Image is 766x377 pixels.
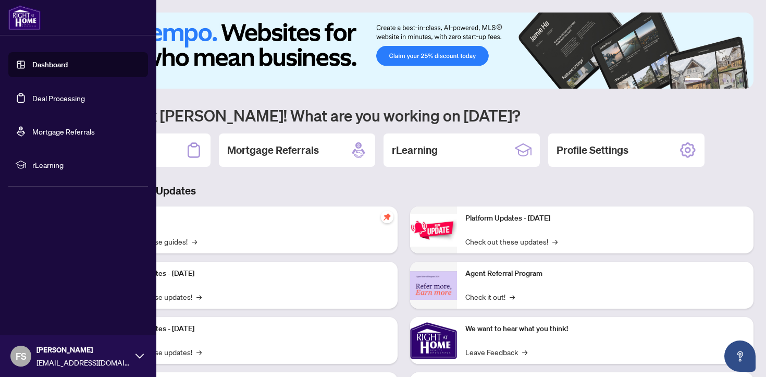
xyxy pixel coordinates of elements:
[8,5,41,30] img: logo
[227,143,319,157] h2: Mortgage Referrals
[410,317,457,364] img: We want to hear what you think!
[381,211,393,223] span: pushpin
[706,78,710,82] button: 2
[522,346,527,358] span: →
[54,184,753,198] h3: Brokerage & Industry Updates
[32,127,95,136] a: Mortgage Referrals
[32,159,141,171] span: rLearning
[465,268,745,279] p: Agent Referral Program
[724,340,756,372] button: Open asap
[109,213,389,224] p: Self-Help
[36,357,130,368] span: [EMAIL_ADDRESS][DOMAIN_NAME]
[465,291,515,302] a: Check it out!→
[552,236,558,247] span: →
[465,323,745,335] p: We want to hear what you think!
[192,236,197,247] span: →
[731,78,735,82] button: 5
[510,291,515,302] span: →
[465,213,745,224] p: Platform Updates - [DATE]
[109,268,389,279] p: Platform Updates - [DATE]
[410,214,457,247] img: Platform Updates - June 23, 2025
[739,78,743,82] button: 6
[196,291,202,302] span: →
[410,271,457,300] img: Agent Referral Program
[392,143,438,157] h2: rLearning
[722,78,726,82] button: 4
[109,323,389,335] p: Platform Updates - [DATE]
[714,78,718,82] button: 3
[54,105,753,125] h1: Welcome back [PERSON_NAME]! What are you working on [DATE]?
[54,13,753,89] img: Slide 0
[465,236,558,247] a: Check out these updates!→
[685,78,701,82] button: 1
[16,349,27,363] span: FS
[196,346,202,358] span: →
[32,60,68,69] a: Dashboard
[32,93,85,103] a: Deal Processing
[465,346,527,358] a: Leave Feedback→
[36,344,130,356] span: [PERSON_NAME]
[557,143,628,157] h2: Profile Settings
